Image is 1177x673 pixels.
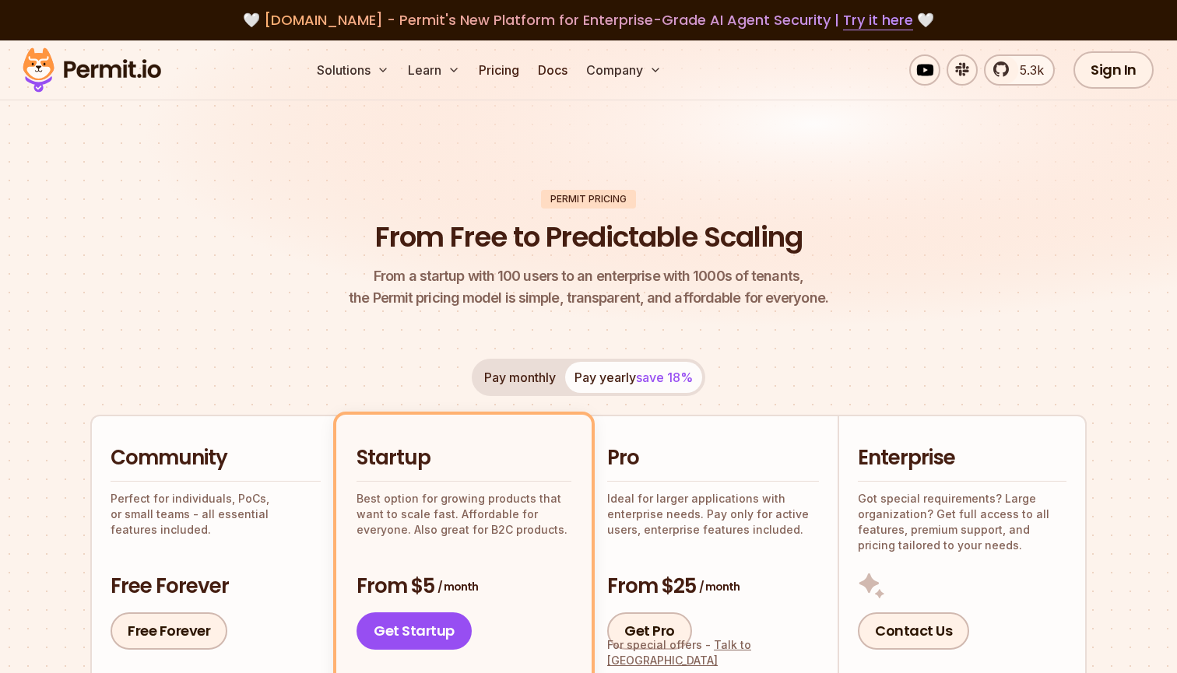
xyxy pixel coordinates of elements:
[402,54,466,86] button: Learn
[607,491,819,538] p: Ideal for larger applications with enterprise needs. Pay only for active users, enterprise featur...
[541,190,636,209] div: Permit Pricing
[375,218,803,257] h1: From Free to Predictable Scaling
[37,9,1140,31] div: 🤍 🤍
[858,491,1066,553] p: Got special requirements? Large organization? Get full access to all features, premium support, a...
[858,612,969,650] a: Contact Us
[607,612,692,650] a: Get Pro
[111,612,227,650] a: Free Forever
[357,612,472,650] a: Get Startup
[311,54,395,86] button: Solutions
[111,444,321,472] h2: Community
[357,444,571,472] h2: Startup
[111,573,321,601] h3: Free Forever
[858,444,1066,472] h2: Enterprise
[984,54,1055,86] a: 5.3k
[473,54,525,86] a: Pricing
[1073,51,1154,89] a: Sign In
[357,491,571,538] p: Best option for growing products that want to scale fast. Affordable for everyone. Also great for...
[16,44,168,96] img: Permit logo
[699,579,740,594] span: / month
[607,573,819,601] h3: From $25
[607,444,819,472] h2: Pro
[437,579,478,594] span: / month
[264,10,913,30] span: [DOMAIN_NAME] - Permit's New Platform for Enterprise-Grade AI Agent Security |
[349,265,828,309] p: the Permit pricing model is simple, transparent, and affordable for everyone.
[607,637,819,668] div: For special offers -
[349,265,828,287] span: From a startup with 100 users to an enterprise with 1000s of tenants,
[532,54,574,86] a: Docs
[1010,61,1044,79] span: 5.3k
[843,10,913,30] a: Try it here
[580,54,668,86] button: Company
[475,362,565,393] button: Pay monthly
[111,491,321,538] p: Perfect for individuals, PoCs, or small teams - all essential features included.
[357,573,571,601] h3: From $5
